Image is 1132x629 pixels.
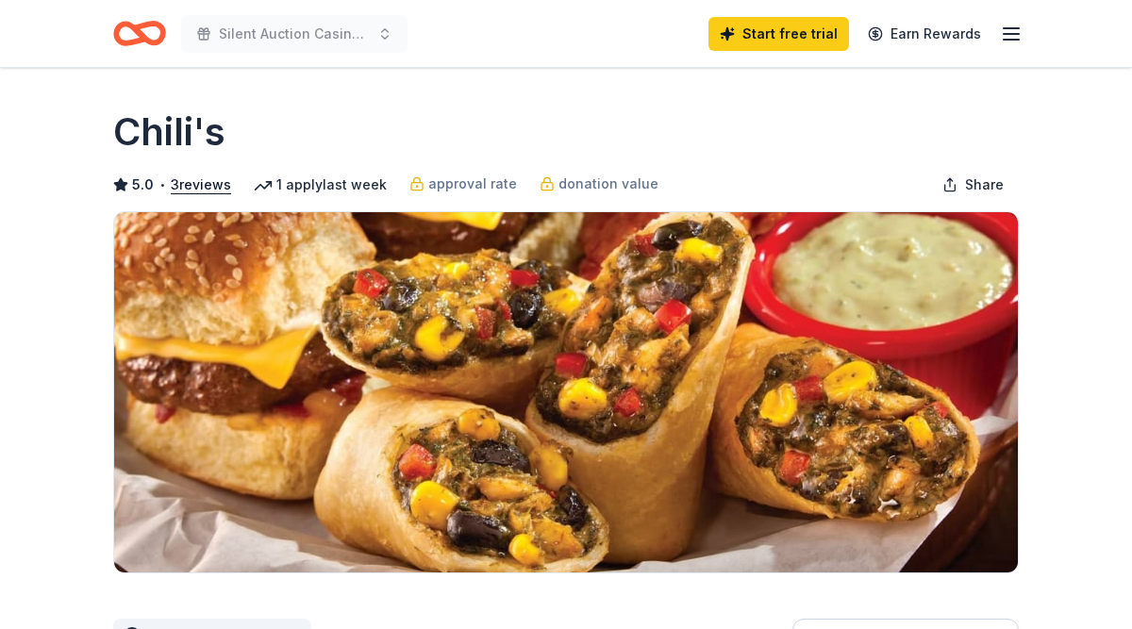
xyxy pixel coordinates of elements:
[254,174,387,196] div: 1 apply last week
[428,173,517,195] span: approval rate
[113,106,225,158] h1: Chili's
[159,177,166,192] span: •
[409,173,517,195] a: approval rate
[181,15,408,53] button: Silent Auction Casino Night
[113,11,166,56] a: Home
[708,17,849,51] a: Start free trial
[965,174,1004,196] span: Share
[132,174,154,196] span: 5.0
[857,17,992,51] a: Earn Rewards
[558,173,658,195] span: donation value
[927,166,1019,204] button: Share
[114,212,1018,572] img: Image for Chili's
[540,173,658,195] a: donation value
[219,23,370,45] span: Silent Auction Casino Night
[171,174,231,196] button: 3reviews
